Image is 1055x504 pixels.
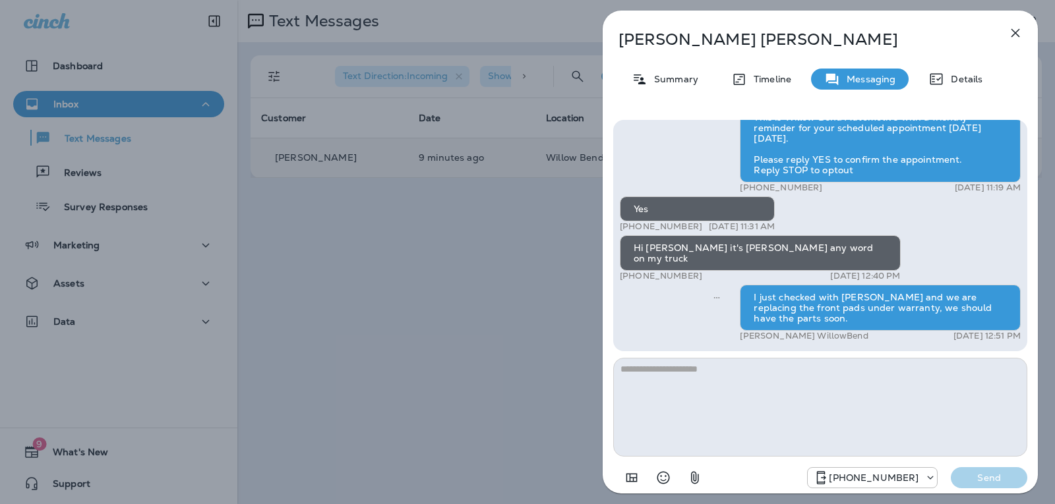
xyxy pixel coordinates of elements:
[747,74,791,84] p: Timeline
[618,464,645,491] button: Add in a premade template
[620,221,702,232] p: [PHONE_NUMBER]
[829,472,919,483] p: [PHONE_NUMBER]
[740,84,1021,182] div: Hello [PERSON_NAME], This is Willow Bend Automotive with a friendly reminder for your scheduled a...
[953,331,1021,341] p: [DATE] 12:51 PM
[740,182,822,193] p: [PHONE_NUMBER]
[955,182,1021,193] p: [DATE] 11:19 AM
[620,271,702,281] p: [PHONE_NUMBER]
[648,74,698,84] p: Summary
[840,74,895,84] p: Messaging
[830,271,900,281] p: [DATE] 12:40 PM
[808,470,937,486] div: +1 (813) 497-4455
[620,196,775,221] div: Yes
[618,30,979,49] p: [PERSON_NAME] [PERSON_NAME]
[620,235,901,271] div: Hi [PERSON_NAME] it's [PERSON_NAME] any word on my truck
[740,331,868,341] p: [PERSON_NAME] WillowBend
[650,464,677,491] button: Select an emoji
[740,285,1021,331] div: I just checked with [PERSON_NAME] and we are replacing the front pads under warranty, we should h...
[709,221,775,232] p: [DATE] 11:31 AM
[713,291,720,302] span: Sent
[944,74,982,84] p: Details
